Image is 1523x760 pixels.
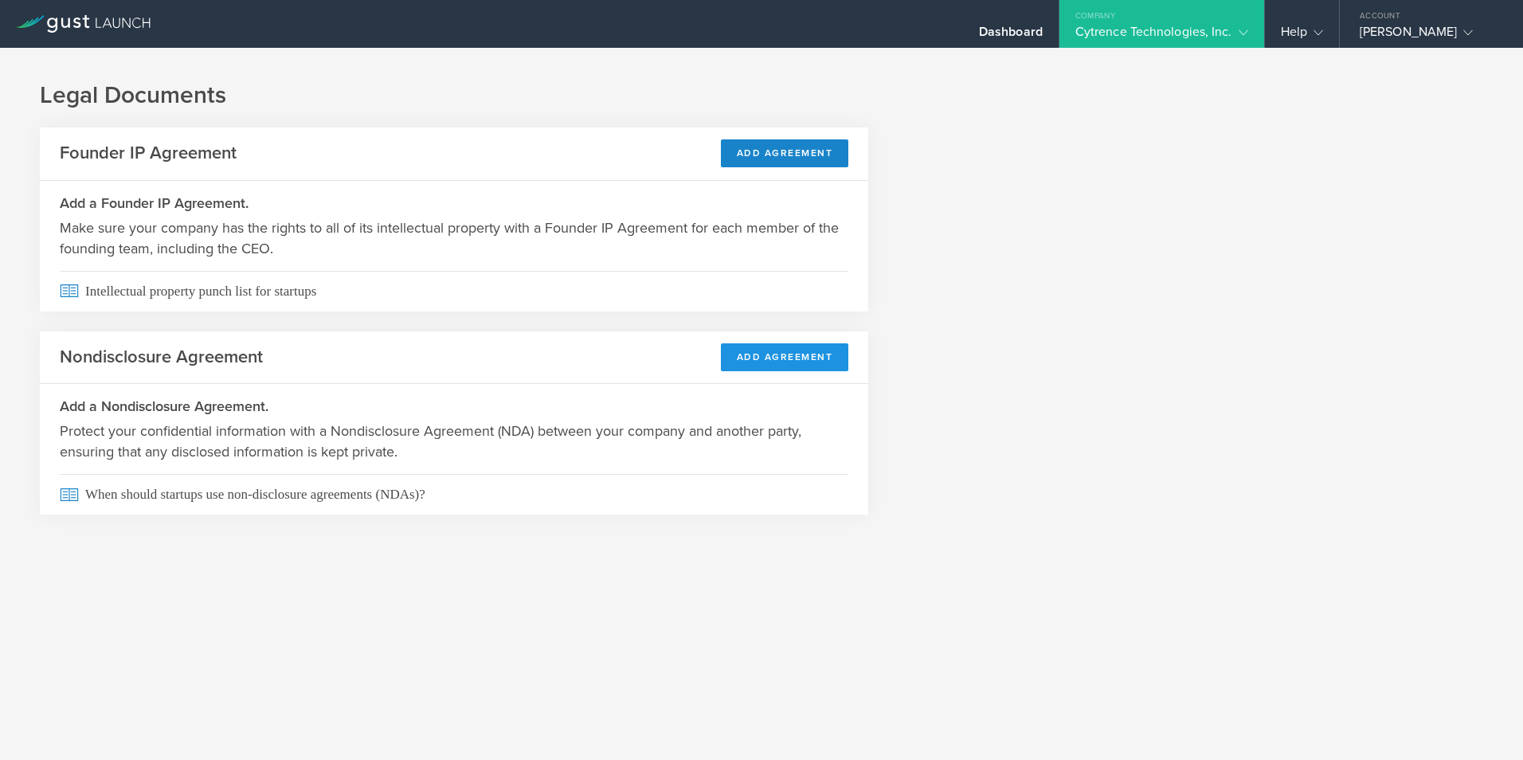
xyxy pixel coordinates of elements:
[40,474,868,515] a: When should startups use non-disclosure agreements (NDAs)?
[60,142,237,165] h2: Founder IP Agreement
[721,343,849,371] button: Add Agreement
[40,271,868,311] a: Intellectual property punch list for startups
[60,271,848,311] span: Intellectual property punch list for startups
[40,80,1483,112] h1: Legal Documents
[60,474,848,515] span: When should startups use non-disclosure agreements (NDAs)?
[60,421,848,462] p: Protect your confidential information with a Nondisclosure Agreement (NDA) between your company a...
[60,346,263,369] h2: Nondisclosure Agreement
[1075,24,1248,48] div: Cytrence Technologies, Inc.
[721,139,849,167] button: Add Agreement
[1443,684,1523,760] iframe: Chat Widget
[1281,24,1323,48] div: Help
[60,217,848,259] p: Make sure your company has the rights to all of its intellectual property with a Founder IP Agree...
[1360,24,1495,48] div: [PERSON_NAME]
[60,396,848,417] h3: Add a Nondisclosure Agreement.
[60,193,848,214] h3: Add a Founder IP Agreement.
[979,24,1043,48] div: Dashboard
